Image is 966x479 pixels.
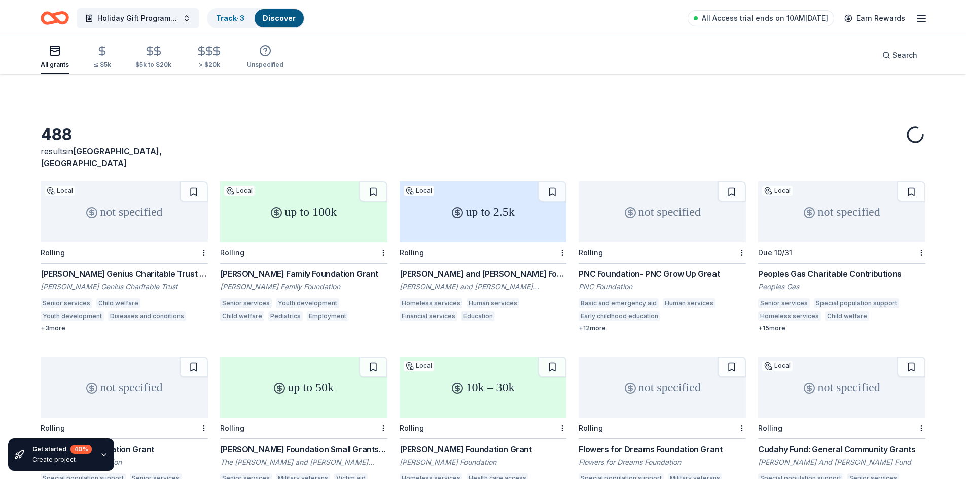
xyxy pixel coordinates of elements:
[41,357,208,418] div: not specified
[579,357,746,418] div: not specified
[220,181,387,242] div: up to 100k
[96,298,140,308] div: Child welfare
[41,146,162,168] span: in
[579,181,746,242] div: not specified
[825,311,869,321] div: Child welfare
[247,61,283,69] div: Unspecified
[220,298,272,308] div: Senior services
[400,248,424,257] div: Rolling
[758,424,782,432] div: Rolling
[758,324,925,333] div: + 15 more
[579,443,746,455] div: Flowers for Dreams Foundation Grant
[220,357,387,418] div: up to 50k
[579,181,746,333] a: not specifiedRollingPNC Foundation- PNC Grow Up GreatPNC FoundationBasic and emergency aidHuman s...
[400,181,567,242] div: up to 2.5k
[467,298,519,308] div: Human services
[758,282,925,292] div: Peoples Gas
[758,443,925,455] div: Cudahy Fund: General Community Grants
[404,186,434,196] div: Local
[207,8,305,28] button: Track· 3Discover
[41,181,208,333] a: not specifiedLocalRolling[PERSON_NAME] Genius Charitable Trust Grant[PERSON_NAME] Genius Charitab...
[663,298,715,308] div: Human services
[579,298,659,308] div: Basic and emergency aid
[400,311,457,321] div: Financial services
[70,445,92,454] div: 40 %
[758,181,925,333] a: not specifiedLocalDue 10/31Peoples Gas Charitable ContributionsPeoples GasSenior servicesSpecial ...
[838,9,911,27] a: Earn Rewards
[758,357,925,418] div: not specified
[220,424,244,432] div: Rolling
[93,41,111,74] button: ≤ $5k
[702,12,828,24] span: All Access trial ends on 10AM[DATE]
[579,311,660,321] div: Early childhood education
[216,14,244,22] a: Track· 3
[400,282,567,292] div: [PERSON_NAME] and [PERSON_NAME] Foundation
[41,125,208,145] div: 488
[276,298,339,308] div: Youth development
[41,145,208,169] div: results
[814,298,899,308] div: Special population support
[268,311,303,321] div: Pediatrics
[41,61,69,69] div: All grants
[108,311,186,321] div: Diseases and conditions
[41,146,162,168] span: [GEOGRAPHIC_DATA], [GEOGRAPHIC_DATA]
[32,456,92,464] div: Create project
[135,61,171,69] div: $5k to $20k
[579,282,746,292] div: PNC Foundation
[196,61,223,69] div: > $20k
[220,282,387,292] div: [PERSON_NAME] Family Foundation
[41,424,65,432] div: Rolling
[41,181,208,242] div: not specified
[220,181,387,324] a: up to 100kLocalRolling[PERSON_NAME] Family Foundation Grant[PERSON_NAME] Family FoundationSenior ...
[579,324,746,333] div: + 12 more
[45,186,75,196] div: Local
[224,186,255,196] div: Local
[41,324,208,333] div: + 3 more
[400,268,567,280] div: [PERSON_NAME] and [PERSON_NAME] Foundation Grant
[400,424,424,432] div: Rolling
[579,268,746,280] div: PNC Foundation- PNC Grow Up Great
[892,49,917,61] span: Search
[93,61,111,69] div: ≤ $5k
[400,443,567,455] div: [PERSON_NAME] Foundation Grant
[461,311,495,321] div: Education
[41,282,208,292] div: [PERSON_NAME] Genius Charitable Trust
[404,361,434,371] div: Local
[41,311,104,321] div: Youth development
[758,181,925,242] div: not specified
[758,311,821,321] div: Homeless services
[220,248,244,257] div: Rolling
[41,248,65,257] div: Rolling
[400,457,567,467] div: [PERSON_NAME] Foundation
[41,268,208,280] div: [PERSON_NAME] Genius Charitable Trust Grant
[400,181,567,324] a: up to 2.5kLocalRolling[PERSON_NAME] and [PERSON_NAME] Foundation Grant[PERSON_NAME] and [PERSON_N...
[220,311,264,321] div: Child welfare
[41,41,69,74] button: All grants
[247,41,283,74] button: Unspecified
[400,357,567,418] div: 10k – 30k
[32,445,92,454] div: Get started
[77,8,199,28] button: Holiday Gift Program Donation request
[263,14,296,22] a: Discover
[762,186,793,196] div: Local
[307,311,348,321] div: Employment
[579,248,603,257] div: Rolling
[758,268,925,280] div: Peoples Gas Charitable Contributions
[758,457,925,467] div: [PERSON_NAME] And [PERSON_NAME] Fund
[220,443,387,455] div: [PERSON_NAME] Foundation Small Grants Program
[220,457,387,467] div: The [PERSON_NAME] and [PERSON_NAME] Foundation
[135,41,171,74] button: $5k to $20k
[874,45,925,65] button: Search
[220,268,387,280] div: [PERSON_NAME] Family Foundation Grant
[758,298,810,308] div: Senior services
[97,12,178,24] span: Holiday Gift Program Donation request
[762,361,793,371] div: Local
[579,424,603,432] div: Rolling
[758,248,792,257] div: Due 10/31
[400,298,462,308] div: Homeless services
[41,298,92,308] div: Senior services
[41,6,69,30] a: Home
[196,41,223,74] button: > $20k
[688,10,834,26] a: All Access trial ends on 10AM[DATE]
[579,457,746,467] div: Flowers for Dreams Foundation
